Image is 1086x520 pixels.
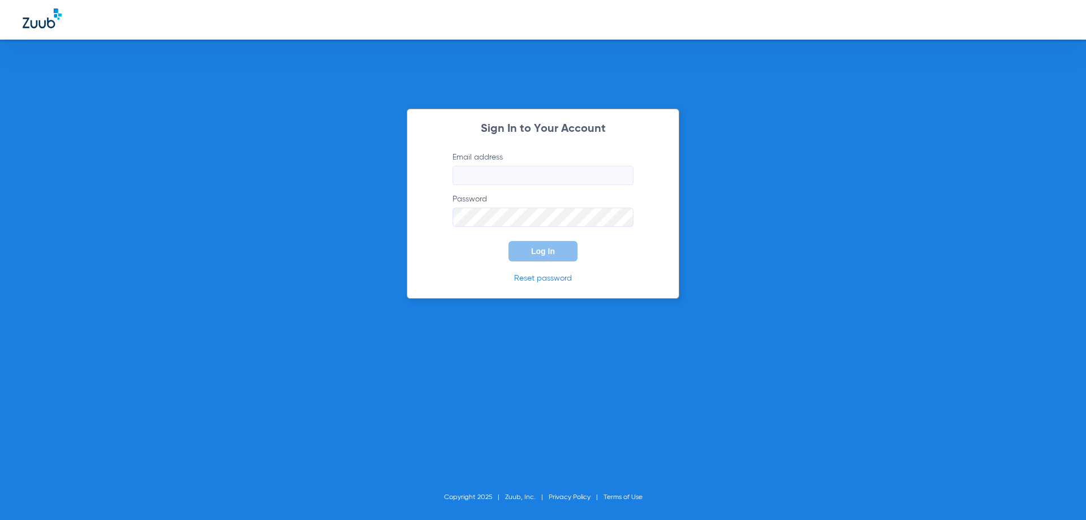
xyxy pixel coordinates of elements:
a: Reset password [514,274,572,282]
input: Password [453,208,633,227]
span: Log In [531,247,555,256]
button: Log In [508,241,578,261]
label: Password [453,194,633,227]
label: Email address [453,152,633,185]
h2: Sign In to Your Account [436,123,650,135]
li: Zuub, Inc. [505,492,549,503]
input: Email address [453,166,633,185]
li: Copyright 2025 [444,492,505,503]
a: Privacy Policy [549,494,591,501]
a: Terms of Use [604,494,643,501]
img: Zuub Logo [23,8,62,28]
